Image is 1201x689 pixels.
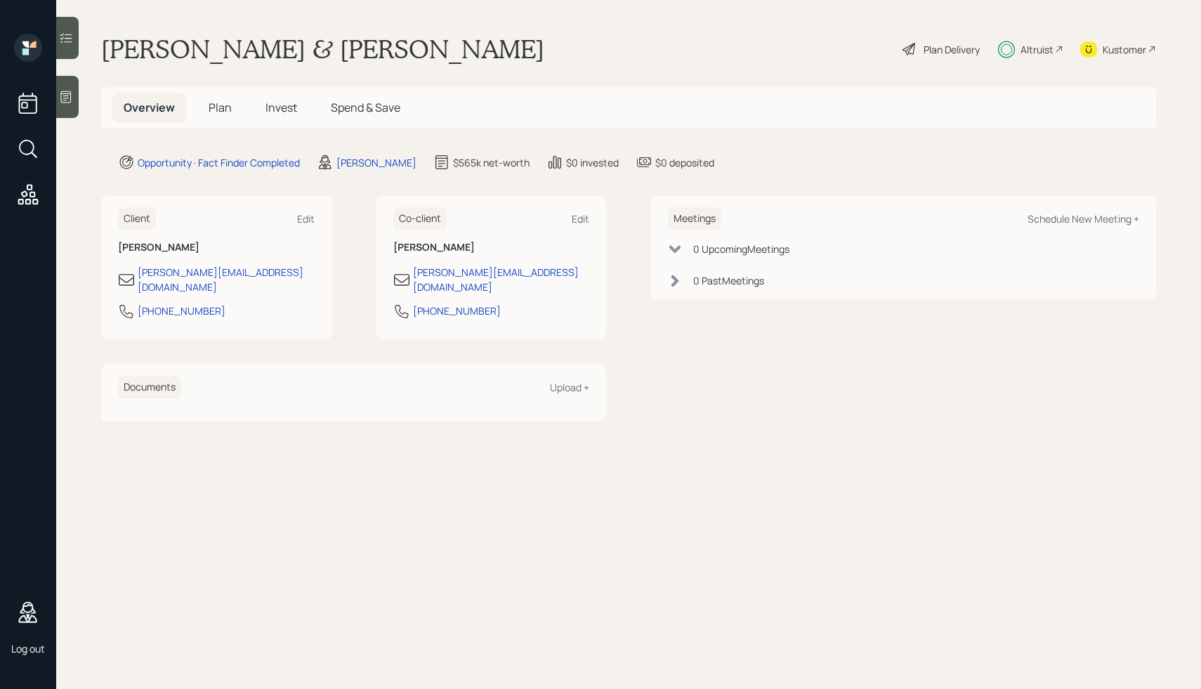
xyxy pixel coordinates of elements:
[118,207,156,230] h6: Client
[331,100,400,115] span: Spend & Save
[655,155,714,170] div: $0 deposited
[393,242,590,254] h6: [PERSON_NAME]
[138,265,315,294] div: [PERSON_NAME][EMAIL_ADDRESS][DOMAIN_NAME]
[413,303,501,318] div: [PHONE_NUMBER]
[413,265,590,294] div: [PERSON_NAME][EMAIL_ADDRESS][DOMAIN_NAME]
[924,42,980,57] div: Plan Delivery
[693,273,764,288] div: 0 Past Meeting s
[138,155,300,170] div: Opportunity · Fact Finder Completed
[124,100,175,115] span: Overview
[265,100,297,115] span: Invest
[693,242,789,256] div: 0 Upcoming Meeting s
[668,207,721,230] h6: Meetings
[1028,212,1139,225] div: Schedule New Meeting +
[118,242,315,254] h6: [PERSON_NAME]
[209,100,232,115] span: Plan
[101,34,544,65] h1: [PERSON_NAME] & [PERSON_NAME]
[118,376,181,399] h6: Documents
[336,155,416,170] div: [PERSON_NAME]
[1020,42,1054,57] div: Altruist
[572,212,589,225] div: Edit
[11,642,45,655] div: Log out
[453,155,530,170] div: $565k net-worth
[566,155,619,170] div: $0 invested
[393,207,447,230] h6: Co-client
[297,212,315,225] div: Edit
[1103,42,1146,57] div: Kustomer
[138,303,225,318] div: [PHONE_NUMBER]
[550,381,589,394] div: Upload +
